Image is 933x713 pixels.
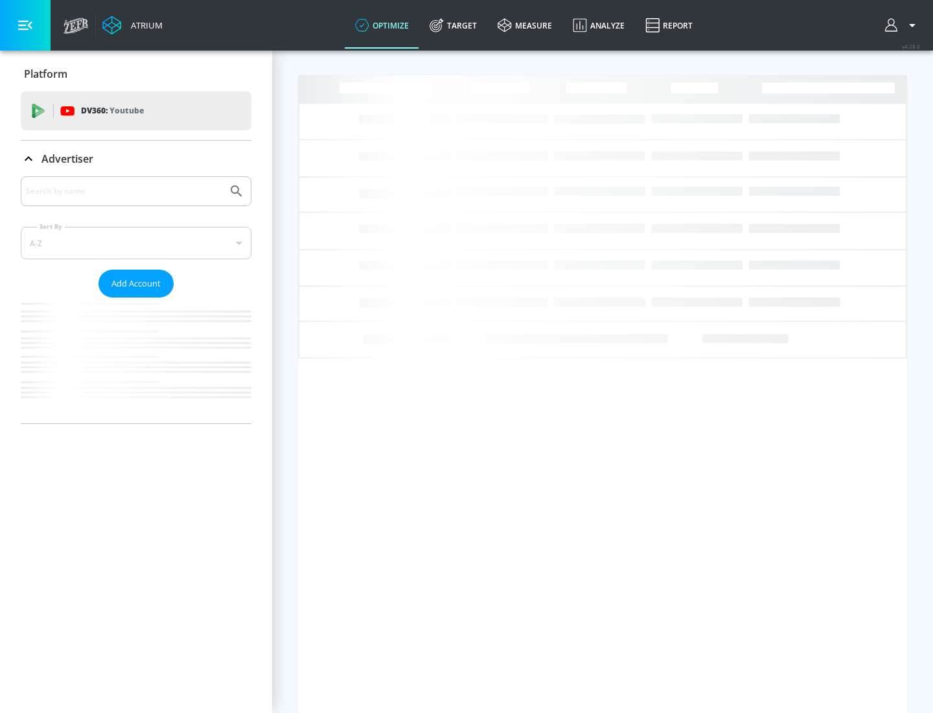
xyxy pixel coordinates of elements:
div: Platform [21,56,251,92]
div: Advertiser [21,176,251,423]
input: Search by name [26,183,222,200]
button: Add Account [98,270,174,298]
a: Analyze [562,2,635,49]
label: Sort By [37,222,65,231]
div: Advertiser [21,141,251,177]
p: Advertiser [41,152,93,166]
nav: list of Advertiser [21,298,251,423]
span: v 4.28.0 [902,43,920,50]
p: Platform [24,67,67,81]
div: DV360: Youtube [21,91,251,130]
a: Atrium [102,16,163,35]
div: Atrium [126,19,163,31]
span: Add Account [111,276,161,291]
a: measure [487,2,562,49]
p: Youtube [109,104,144,117]
div: A-Z [21,227,251,259]
p: DV360: [81,104,144,118]
a: Target [419,2,487,49]
a: optimize [345,2,419,49]
a: Report [635,2,703,49]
